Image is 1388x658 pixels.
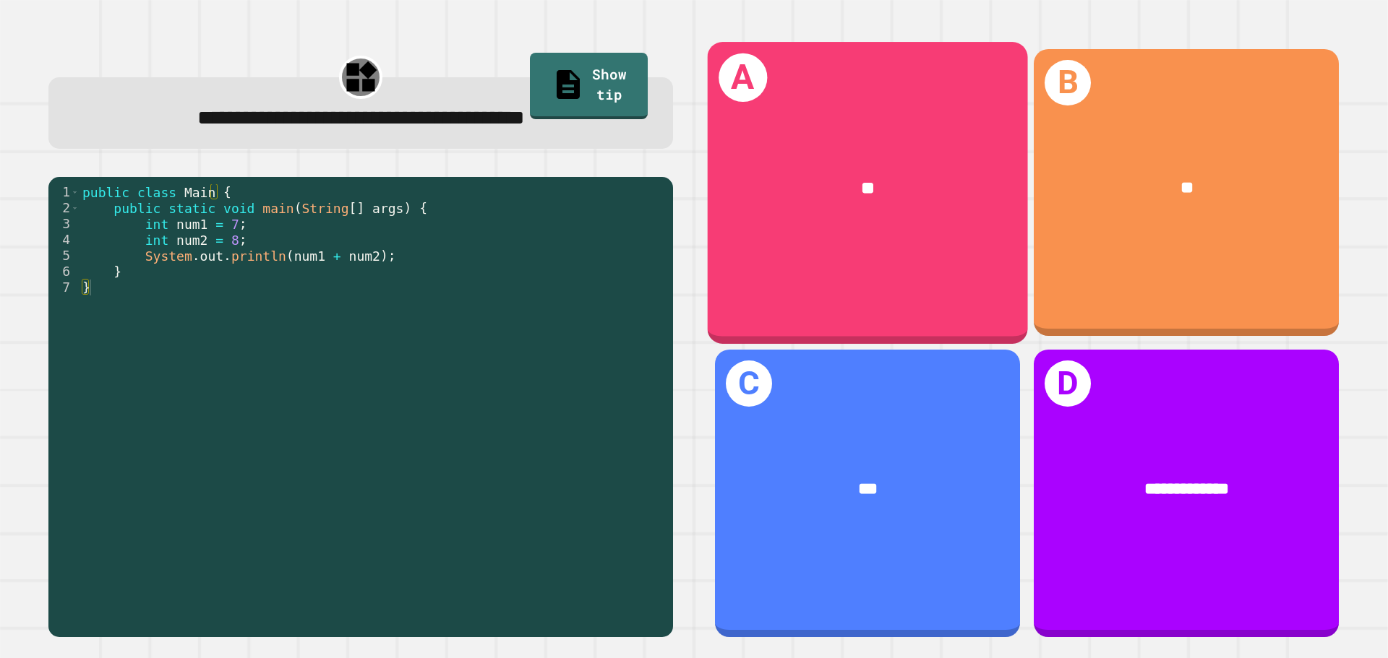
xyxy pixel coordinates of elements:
div: 7 [48,280,80,295]
div: 1 [48,184,80,200]
div: 2 [48,200,80,216]
span: Toggle code folding, rows 2 through 6 [71,200,79,216]
div: 5 [48,248,80,264]
div: 4 [48,232,80,248]
h1: B [1045,60,1091,106]
div: 6 [48,264,80,280]
div: 3 [48,216,80,232]
a: Show tip [530,53,648,119]
span: Toggle code folding, rows 1 through 7 [71,184,79,200]
h1: C [726,360,772,407]
h1: A [719,53,767,101]
h1: D [1045,360,1091,407]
